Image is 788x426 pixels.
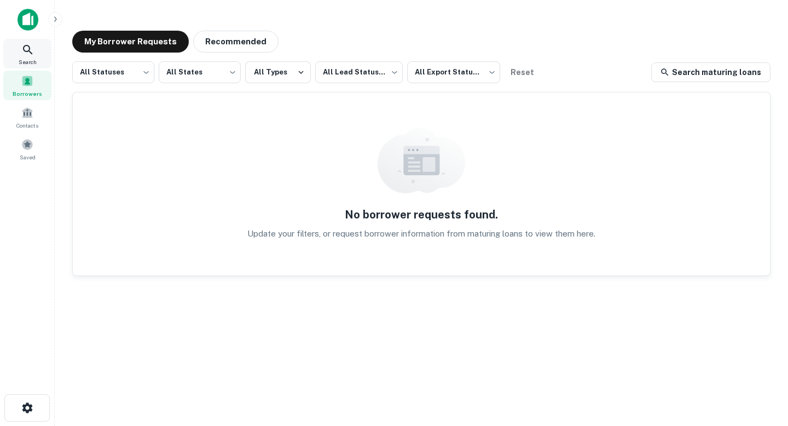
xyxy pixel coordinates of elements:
[159,58,241,87] div: All States
[651,62,770,82] a: Search maturing loans
[345,206,498,223] h5: No borrower requests found.
[19,57,37,66] span: Search
[378,128,465,193] img: empty content
[3,39,51,68] a: Search
[72,58,154,87] div: All Statuses
[193,31,279,53] button: Recommended
[72,31,189,53] button: My Borrower Requests
[245,61,311,83] button: All Types
[505,61,540,83] button: Reset
[16,121,38,130] span: Contacts
[733,338,788,391] iframe: Chat Widget
[20,153,36,162] span: Saved
[18,9,38,31] img: capitalize-icon.png
[3,102,51,132] a: Contacts
[3,134,51,164] a: Saved
[3,71,51,100] a: Borrowers
[13,89,42,98] span: Borrowers
[247,227,595,240] p: Update your filters, or request borrower information from maturing loans to view them here.
[407,58,500,87] div: All Export Statuses
[315,58,403,87] div: All Lead Statuses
